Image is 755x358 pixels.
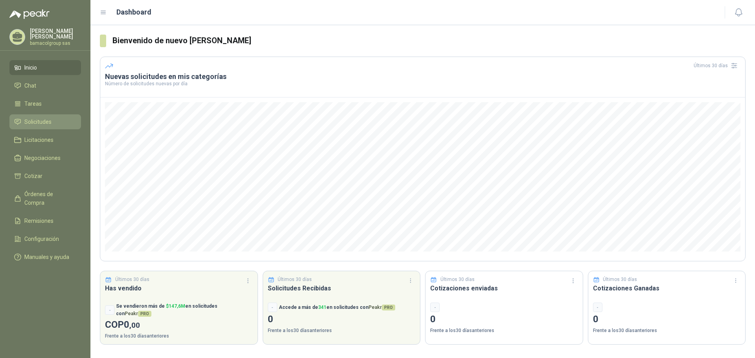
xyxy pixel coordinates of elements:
h1: Dashboard [116,7,151,18]
div: - [105,305,114,315]
h3: Bienvenido de nuevo [PERSON_NAME] [112,35,746,47]
a: Tareas [9,96,81,111]
a: Solicitudes [9,114,81,129]
span: 0 [124,319,140,330]
a: Órdenes de Compra [9,187,81,210]
span: Configuración [24,235,59,243]
p: Últimos 30 días [278,276,312,283]
p: Frente a los 30 días anteriores [593,327,741,334]
span: Licitaciones [24,136,53,144]
div: - [268,303,277,312]
span: Chat [24,81,36,90]
span: Cotizar [24,172,42,180]
img: Logo peakr [9,9,50,19]
p: 0 [430,312,578,327]
h3: Nuevas solicitudes en mis categorías [105,72,740,81]
h3: Cotizaciones enviadas [430,283,578,293]
span: Negociaciones [24,154,61,162]
p: Últimos 30 días [603,276,637,283]
p: Frente a los 30 días anteriores [430,327,578,334]
a: Inicio [9,60,81,75]
a: Licitaciones [9,132,81,147]
a: Chat [9,78,81,93]
p: Últimos 30 días [115,276,149,283]
span: Manuales y ayuda [24,253,69,261]
a: Remisiones [9,213,81,228]
div: Últimos 30 días [694,59,740,72]
span: Órdenes de Compra [24,190,74,207]
a: Cotizar [9,169,81,184]
p: bamacolgroup sas [30,41,81,46]
span: $ 147,6M [166,303,185,309]
p: Frente a los 30 días anteriores [105,332,253,340]
h3: Cotizaciones Ganadas [593,283,741,293]
span: Tareas [24,99,42,108]
div: - [430,303,440,312]
span: 341 [318,305,326,310]
a: Negociaciones [9,151,81,165]
p: Accede a más de en solicitudes con [279,304,395,311]
p: Se vendieron más de en solicitudes con [116,303,253,318]
p: COP [105,318,253,332]
p: 0 [593,312,741,327]
span: PRO [382,305,395,310]
p: [PERSON_NAME] [PERSON_NAME] [30,28,81,39]
span: Peakr [125,311,151,316]
h3: Has vendido [105,283,253,293]
p: Frente a los 30 días anteriores [268,327,416,334]
span: Inicio [24,63,37,72]
a: Configuración [9,231,81,246]
span: ,00 [129,321,140,330]
span: Peakr [368,305,395,310]
div: - [593,303,602,312]
p: Últimos 30 días [440,276,475,283]
p: Número de solicitudes nuevas por día [105,81,740,86]
span: Solicitudes [24,117,52,126]
h3: Solicitudes Recibidas [268,283,416,293]
span: PRO [138,311,151,317]
span: Remisiones [24,217,53,225]
a: Manuales y ayuda [9,250,81,264]
p: 0 [268,312,416,327]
